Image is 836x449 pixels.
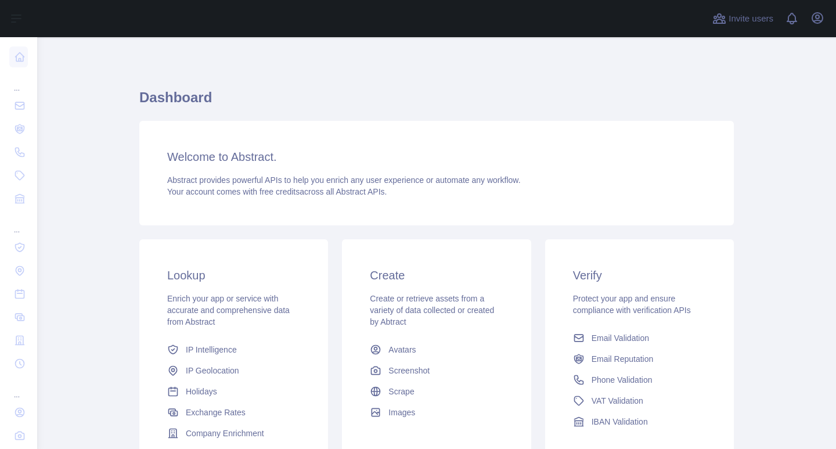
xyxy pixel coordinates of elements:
span: IBAN Validation [592,416,648,428]
div: ... [9,211,28,235]
span: Invite users [729,12,773,26]
span: Scrape [388,386,414,397]
a: Email Validation [568,328,711,349]
span: Holidays [186,386,217,397]
h3: Create [370,267,503,283]
div: ... [9,376,28,400]
span: Protect your app and ensure compliance with verification APIs [573,294,691,315]
a: Phone Validation [568,369,711,390]
span: Avatars [388,344,416,355]
span: Email Reputation [592,353,654,365]
span: Company Enrichment [186,428,264,439]
button: Invite users [710,9,776,28]
span: Enrich your app or service with accurate and comprehensive data from Abstract [167,294,290,326]
span: VAT Validation [592,395,643,407]
span: Exchange Rates [186,407,246,418]
a: Email Reputation [568,349,711,369]
span: IP Geolocation [186,365,239,376]
a: Holidays [163,381,305,402]
span: IP Intelligence [186,344,237,355]
a: Company Enrichment [163,423,305,444]
h1: Dashboard [139,88,734,116]
a: IP Geolocation [163,360,305,381]
span: Screenshot [388,365,430,376]
h3: Welcome to Abstract. [167,149,706,165]
div: ... [9,70,28,93]
span: Your account comes with across all Abstract APIs. [167,187,387,196]
a: IP Intelligence [163,339,305,360]
a: Images [365,402,507,423]
a: Screenshot [365,360,507,381]
span: free credits [260,187,300,196]
span: Images [388,407,415,418]
a: Exchange Rates [163,402,305,423]
a: Scrape [365,381,507,402]
h3: Verify [573,267,706,283]
span: Phone Validation [592,374,653,386]
a: Avatars [365,339,507,360]
h3: Lookup [167,267,300,283]
a: IBAN Validation [568,411,711,432]
span: Create or retrieve assets from a variety of data collected or created by Abtract [370,294,494,326]
span: Abstract provides powerful APIs to help you enrich any user experience or automate any workflow. [167,175,521,185]
a: VAT Validation [568,390,711,411]
span: Email Validation [592,332,649,344]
